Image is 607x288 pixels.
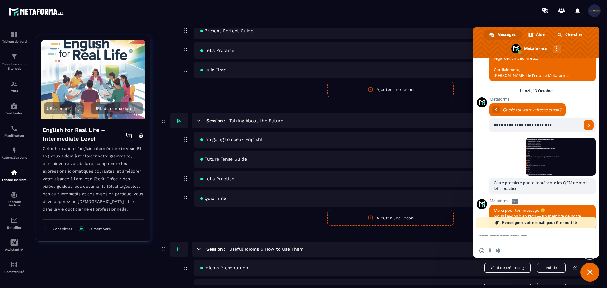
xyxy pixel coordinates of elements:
img: formation [10,80,18,88]
span: Future Tense Guide [200,156,247,162]
img: automations [10,147,18,154]
div: Fermer le chat [580,263,599,282]
button: Publié [537,263,566,273]
span: URL secrète [47,106,72,111]
div: Autres canaux [553,45,561,53]
a: formationformationCRM [2,76,27,98]
a: formationformationTunnel de vente Site web [2,48,27,76]
a: formationformationTableau de bord [2,26,27,48]
p: Tableau de bord [2,40,27,43]
img: logo [9,6,66,17]
div: Messages [484,30,522,40]
span: Metaforma [489,199,596,203]
button: Ajouter une leçon [327,82,454,97]
img: social-network [10,191,18,199]
span: Quelle est votre adresse email ? [503,107,561,113]
a: automationsautomationsAutomatisations [2,142,27,164]
span: Envoyer [584,120,594,130]
img: formation [10,31,18,38]
span: 39 members [88,227,111,231]
span: Metaforma [489,97,596,101]
a: Assistant IA [2,234,27,256]
a: emailemailE-mailing [2,212,27,234]
h5: Useful Idioms & How to Use Them [229,246,303,252]
h4: English for Real Life – Intermediate Level [43,126,126,143]
h6: Session : [206,247,225,252]
span: Merci pour ton message 😊 Nous l’avons bien reçu — un membre de notre équipe va te répondre très p... [494,208,585,253]
a: automationsautomationsEspace membre [2,164,27,186]
span: Messages [497,30,516,40]
span: Renseignez votre email pour être notifié. [502,217,578,228]
textarea: Entrez votre message... [479,233,579,239]
span: I'm going to speak English! [200,137,262,142]
img: automations [10,102,18,110]
p: CRM [2,89,27,93]
a: accountantaccountantComptabilité [2,256,27,278]
p: Comptabilité [2,270,27,273]
div: Chercher [552,30,589,40]
p: Webinaire [2,112,27,115]
p: Réseaux Sociaux [2,200,27,207]
p: Tunnel de vente Site web [2,62,27,71]
input: Entrez votre adresse email... [489,118,582,132]
button: URL de connexion [91,102,143,114]
span: Let's Practice [200,176,234,181]
span: 8 chapitres [52,227,72,231]
img: scheduler [10,125,18,132]
div: Aide [523,30,551,40]
button: URL secrète [44,102,84,114]
img: automations [10,169,18,176]
a: automationsautomationsWebinaire [2,98,27,120]
button: Ajouter une leçon [327,210,454,226]
span: Bot [512,199,518,204]
span: Cette première photo représente les QCM de mon let's practice [494,180,588,191]
img: email [10,217,18,224]
img: formation [10,53,18,60]
p: Automatisations [2,156,27,159]
p: Espace membre [2,178,27,181]
span: Present Perfect Guide [200,28,253,33]
h6: Session : [206,118,225,123]
span: Idioms Presentation [200,265,248,270]
a: schedulerschedulerPlanificateur [2,120,27,142]
span: Quiz Time [200,67,226,72]
span: Envoyer un fichier [487,248,493,253]
span: Quiz Time [200,196,226,201]
span: Message audio [496,248,501,253]
div: Retourner au message [492,106,500,113]
img: background [41,40,145,119]
span: URL de connexion [94,106,131,111]
span: Chercher [565,30,582,40]
span: Insérer un emoji [479,248,484,253]
a: social-networksocial-networkRéseaux Sociaux [2,186,27,212]
span: Délai de Déblocage [484,263,531,273]
img: accountant [10,261,18,268]
p: Cette formation d’anglais intermédiaire (niveau B1-B2) vous aidera à renforcer votre grammaire, e... [43,145,144,220]
p: E-mailing [2,226,27,229]
h5: Talking About the Future [229,118,283,124]
p: Assistant IA [2,248,27,251]
span: Let's Practice [200,48,234,53]
div: Lundi, 13 Octobre [520,89,553,93]
span: Aide [536,30,545,40]
p: Planificateur [2,134,27,137]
